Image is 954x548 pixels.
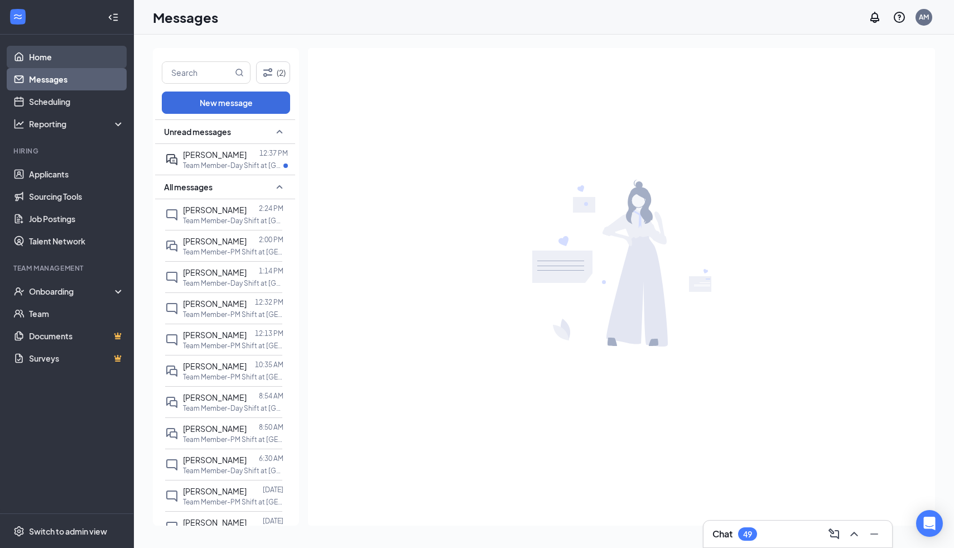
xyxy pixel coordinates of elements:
svg: WorkstreamLogo [12,11,23,22]
svg: SmallChevronUp [273,125,286,138]
input: Search [162,62,233,83]
svg: Minimize [868,527,881,541]
button: ChevronUp [845,525,863,543]
div: AM [919,12,929,22]
div: Hiring [13,146,122,156]
p: 12:13 PM [255,329,283,338]
p: Team Member-Day Shift at [GEOGRAPHIC_DATA] & I-80 [183,466,283,475]
a: Messages [29,68,124,90]
svg: MagnifyingGlass [235,68,244,77]
a: Talent Network [29,230,124,252]
span: Unread messages [164,126,231,137]
a: DocumentsCrown [29,325,124,347]
a: Sourcing Tools [29,185,124,208]
button: Minimize [865,525,883,543]
svg: Analysis [13,118,25,129]
div: Switch to admin view [29,526,107,537]
p: 10:35 AM [255,360,283,369]
span: [PERSON_NAME] [183,236,247,246]
a: Scheduling [29,90,124,113]
span: All messages [164,181,213,193]
svg: Settings [13,526,25,537]
span: [PERSON_NAME] [183,424,247,434]
p: Team Member-Day Shift at [GEOGRAPHIC_DATA] & I-80 [183,216,283,225]
svg: ActiveDoubleChat [165,153,179,166]
p: 12:32 PM [255,297,283,307]
span: [PERSON_NAME] [183,486,247,496]
a: Applicants [29,163,124,185]
p: Team Member-PM Shift at [GEOGRAPHIC_DATA] & I-80 [183,435,283,444]
svg: Notifications [868,11,881,24]
span: [PERSON_NAME] [183,205,247,215]
svg: DoubleChat [165,239,179,253]
svg: DoubleChat [165,427,179,440]
span: [PERSON_NAME] [183,392,247,402]
svg: ChevronUp [847,527,861,541]
p: Team Member-Day Shift at [GEOGRAPHIC_DATA] & I-80 [183,403,283,413]
p: [DATE] [263,516,283,526]
svg: QuestionInfo [893,11,906,24]
div: 49 [743,530,752,539]
button: New message [162,92,290,114]
svg: ChatInactive [165,271,179,284]
p: Team Member-PM Shift at [GEOGRAPHIC_DATA] & I-80 [183,372,283,382]
svg: SmallChevronUp [273,180,286,194]
p: Team Member-PM Shift at [GEOGRAPHIC_DATA] & I-80 [183,310,283,319]
p: [DATE] [263,485,283,494]
svg: ChatInactive [165,489,179,503]
h3: Chat [712,528,733,540]
p: 8:54 AM [259,391,283,401]
svg: ChatInactive [165,333,179,347]
p: 2:00 PM [259,235,283,244]
h1: Messages [153,8,218,27]
p: 12:37 PM [259,148,288,158]
button: ComposeMessage [825,525,843,543]
span: [PERSON_NAME] [183,267,247,277]
svg: ChatInactive [165,208,179,222]
a: Job Postings [29,208,124,230]
span: [PERSON_NAME] [183,299,247,309]
svg: ComposeMessage [827,527,841,541]
svg: ChatInactive [165,302,179,315]
div: Onboarding [29,286,115,297]
svg: Filter [261,66,274,79]
p: 1:14 PM [259,266,283,276]
button: Filter (2) [256,61,290,84]
a: Team [29,302,124,325]
svg: DoubleChat [165,396,179,409]
span: [PERSON_NAME] [183,517,247,527]
span: [PERSON_NAME] [183,150,247,160]
p: 6:30 AM [259,454,283,463]
svg: ChatInactive [165,458,179,472]
p: Team Member-PM Shift at [GEOGRAPHIC_DATA] & I-80 [183,247,283,257]
a: SurveysCrown [29,347,124,369]
div: Open Intercom Messenger [916,510,943,537]
p: Team Member-PM Shift at [GEOGRAPHIC_DATA] & I-80 [183,497,283,507]
p: Team Member-Day Shift at [GEOGRAPHIC_DATA] & I-80 [183,161,283,170]
p: 8:50 AM [259,422,283,432]
a: Home [29,46,124,68]
svg: Collapse [108,12,119,23]
div: Reporting [29,118,125,129]
p: 2:24 PM [259,204,283,213]
div: Team Management [13,263,122,273]
span: [PERSON_NAME] [183,455,247,465]
span: [PERSON_NAME] [183,361,247,371]
span: [PERSON_NAME] [183,330,247,340]
p: Team Member-PM Shift at [GEOGRAPHIC_DATA] & I-80 [183,341,283,350]
svg: UserCheck [13,286,25,297]
p: Team Member-Day Shift at [GEOGRAPHIC_DATA] & I-80 [183,278,283,288]
svg: DoubleChat [165,364,179,378]
svg: ChatInactive [165,521,179,534]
